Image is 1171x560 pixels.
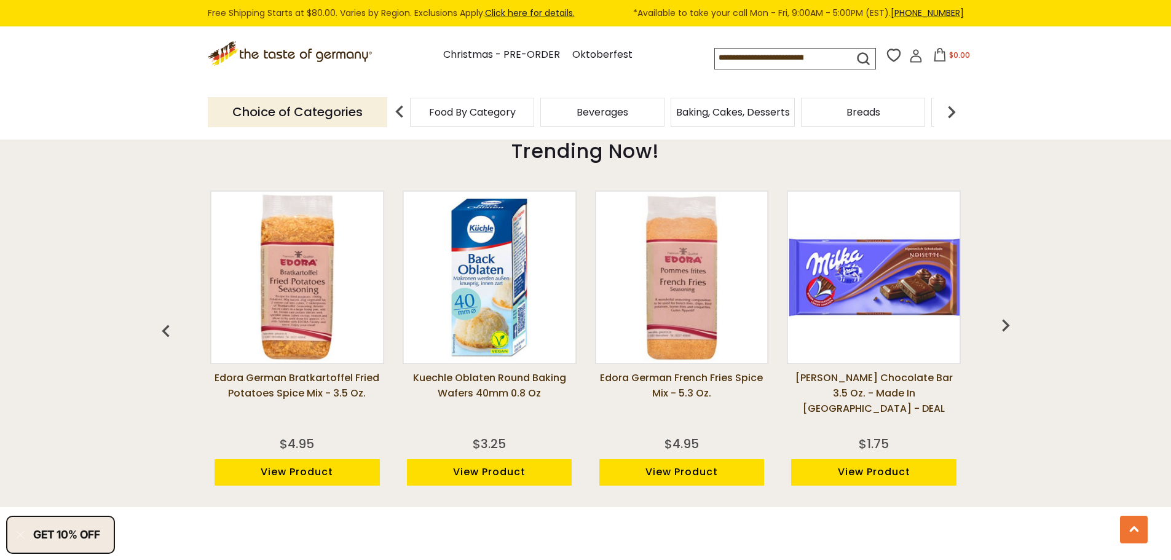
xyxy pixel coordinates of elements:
a: Baking, Cakes, Desserts [676,108,790,117]
a: Click here for details. [485,7,575,19]
a: Breads [846,108,880,117]
span: $0.00 [949,50,970,60]
img: previous arrow [154,319,178,344]
img: Milka Noisette Chocolate Bar 3.5 oz. - made in Germany - DEAL [789,192,960,363]
div: $1.75 [859,435,889,453]
div: Trending Now! [159,121,1013,175]
a: Beverages [577,108,628,117]
a: View Product [791,459,956,486]
button: $0.00 [925,48,977,66]
img: previous arrow [387,100,412,124]
a: Edora German French Fries Spice Mix - 5.3 oz. [595,370,769,432]
img: Edora German French Fries Spice Mix - 5.3 oz. [596,192,767,363]
div: $4.95 [664,435,699,453]
a: View Product [599,459,765,486]
a: Kuechle Oblaten Round Baking Wafers 40mm 0.8 oz [403,370,577,432]
p: Choice of Categories [208,97,387,127]
div: $4.95 [280,435,314,453]
a: Food By Category [429,108,516,117]
span: *Available to take your call Mon - Fri, 9:00AM - 5:00PM (EST). [633,6,964,20]
a: View Product [215,459,380,486]
a: [PHONE_NUMBER] [891,7,964,19]
a: Edora German Bratkartoffel Fried Potatoes Spice Mix - 3.5 oz. [210,370,384,432]
div: $3.25 [473,435,506,453]
img: Edora German Bratkartoffel Fried Potatoes Spice Mix - 3.5 oz. [211,192,382,363]
img: next arrow [939,100,964,124]
a: Oktoberfest [572,47,633,63]
a: [PERSON_NAME] Chocolate Bar 3.5 oz. - made in [GEOGRAPHIC_DATA] - DEAL [787,370,961,432]
img: Kuechle Oblaten Round Baking Wafers 40mm 0.8 oz [404,192,575,363]
img: previous arrow [993,313,1018,337]
a: View Product [407,459,572,486]
div: Free Shipping Starts at $80.00. Varies by Region. Exclusions Apply. [208,6,964,20]
a: Christmas - PRE-ORDER [443,47,560,63]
